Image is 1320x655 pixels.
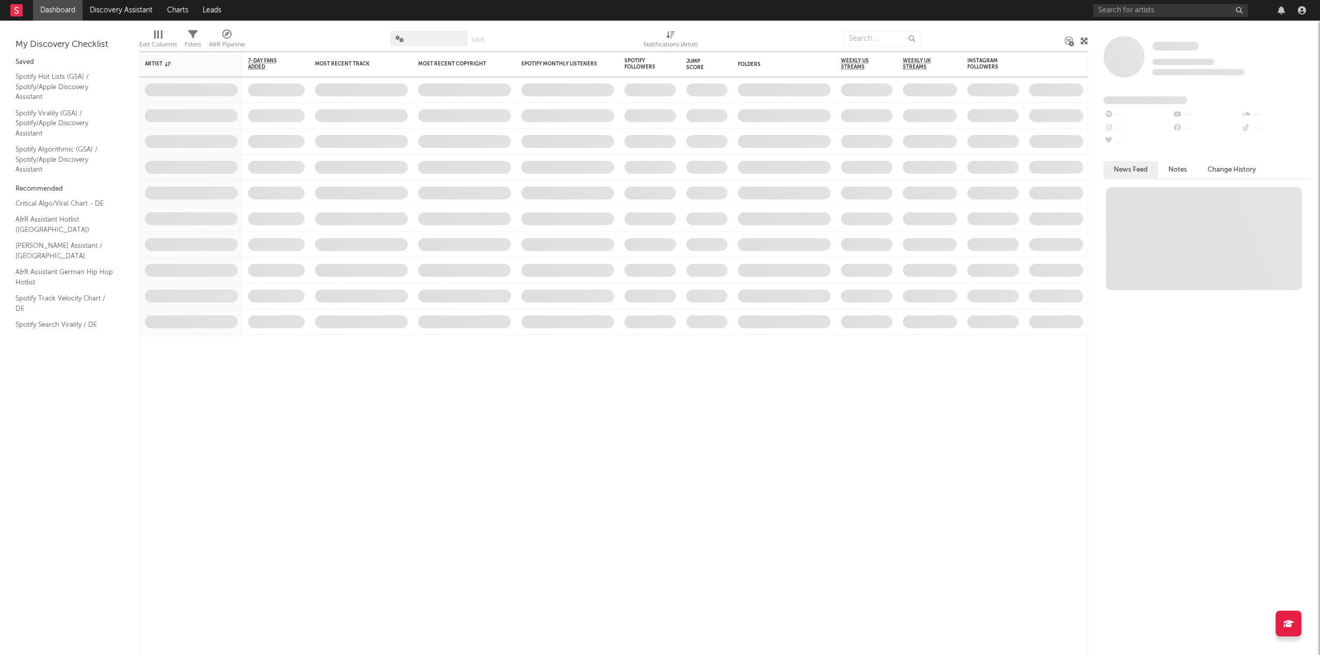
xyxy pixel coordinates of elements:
[1241,108,1310,122] div: --
[15,39,124,51] div: My Discovery Checklist
[185,26,201,56] div: Filters
[967,58,1003,70] div: Instagram Followers
[1152,69,1245,75] span: 0 fans last week
[1093,4,1248,17] input: Search for artists
[1103,122,1172,135] div: --
[248,58,289,70] span: 7-Day Fans Added
[1172,122,1241,135] div: --
[15,198,113,209] a: Critical Algo/Viral Chart - DE
[185,39,201,51] div: Filters
[418,61,496,67] div: Most Recent Copyright
[843,31,920,46] input: Search...
[643,26,698,56] div: Notifications (Artist)
[139,39,177,51] div: Edit Columns
[903,58,942,70] span: Weekly UK Streams
[1152,59,1214,65] span: Tracking Since: [DATE]
[1103,161,1158,178] button: News Feed
[15,293,113,314] a: Spotify Track Velocity Chart / DE
[15,56,124,69] div: Saved
[15,108,113,139] a: Spotify Virality (GSA) / Spotify/Apple Discovery Assistant
[1241,122,1310,135] div: --
[1197,161,1266,178] button: Change History
[841,58,877,70] span: Weekly US Streams
[1152,41,1199,52] a: Some Artist
[15,319,113,330] a: Spotify Search Virality / DE
[15,71,113,103] a: Spotify Hot Lists (GSA) / Spotify/Apple Discovery Assistant
[15,144,113,175] a: Spotify Algorithmic (GSA) / Spotify/Apple Discovery Assistant
[209,26,245,56] div: A&R Pipeline
[1172,108,1241,122] div: --
[686,58,712,71] div: Jump Score
[643,39,698,51] div: Notifications (Artist)
[1152,42,1199,51] span: Some Artist
[315,61,392,67] div: Most Recent Track
[471,37,485,43] button: Save
[139,26,177,56] div: Edit Columns
[209,39,245,51] div: A&R Pipeline
[15,183,124,195] div: Recommended
[15,214,113,235] a: A&R Assistant Hotlist ([GEOGRAPHIC_DATA])
[624,58,661,70] div: Spotify Followers
[15,266,113,288] a: A&R Assistant German Hip Hop Hotlist
[1103,96,1187,104] span: Fans Added by Platform
[1158,161,1197,178] button: Notes
[145,61,222,67] div: Artist
[1103,135,1172,148] div: --
[1103,108,1172,122] div: --
[15,240,113,261] a: [PERSON_NAME] Assistant / [GEOGRAPHIC_DATA]
[738,61,815,68] div: Folders
[521,61,599,67] div: Spotify Monthly Listeners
